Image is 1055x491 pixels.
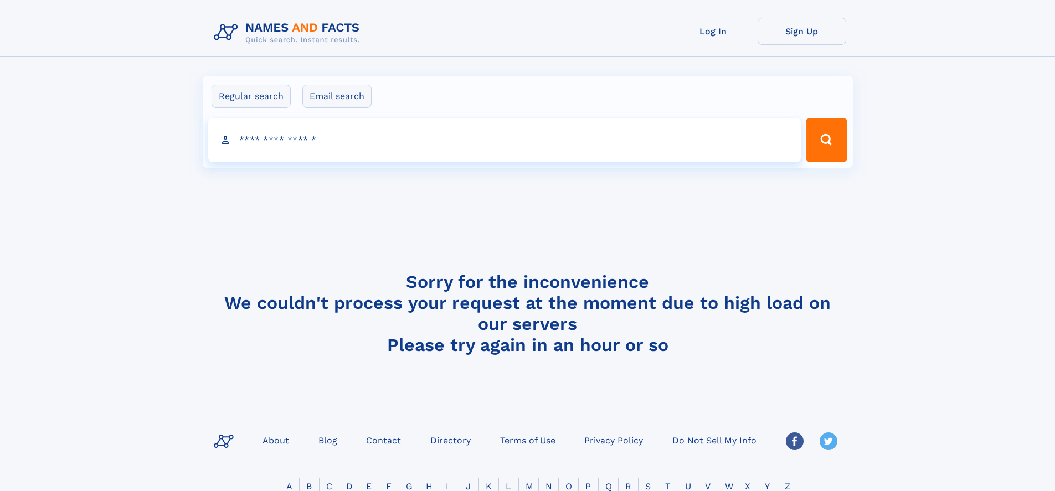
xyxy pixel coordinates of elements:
label: Email search [302,85,372,108]
label: Regular search [212,85,291,108]
a: About [258,432,294,448]
a: Do Not Sell My Info [668,432,761,448]
img: Logo Names and Facts [209,18,369,48]
button: Search Button [806,118,847,162]
h4: Sorry for the inconvenience We couldn't process your request at the moment due to high load on ou... [209,271,846,355]
a: Blog [314,432,342,448]
a: Privacy Policy [580,432,647,448]
a: Terms of Use [496,432,560,448]
a: Sign Up [758,18,846,45]
a: Contact [362,432,405,448]
a: Directory [426,432,475,448]
img: Facebook [786,432,804,450]
img: Twitter [820,432,837,450]
input: search input [208,118,801,162]
a: Log In [669,18,758,45]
